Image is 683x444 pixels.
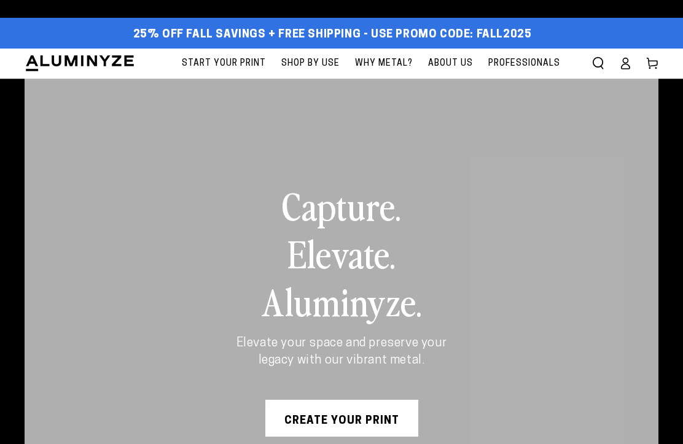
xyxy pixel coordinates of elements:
a: Why Metal? [349,49,419,79]
span: Start Your Print [182,56,266,71]
p: Elevate your space and preserve your legacy with our vibrant metal. [235,335,448,369]
a: Start Your Print [176,49,272,79]
span: 25% off FALL Savings + Free Shipping - Use Promo Code: FALL2025 [133,28,532,42]
summary: Search our site [585,50,612,77]
a: Create Your Print [265,400,418,437]
a: Professionals [482,49,566,79]
span: Shop By Use [281,56,340,71]
h2: Capture. Elevate. Aluminyze. [235,181,448,325]
a: About Us [422,49,479,79]
span: About Us [428,56,473,71]
img: Aluminyze [25,54,135,72]
span: Professionals [488,56,560,71]
a: Shop By Use [275,49,346,79]
span: Why Metal? [355,56,413,71]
